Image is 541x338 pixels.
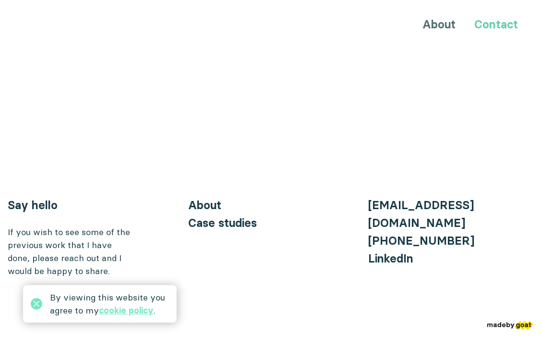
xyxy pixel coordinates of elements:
a: Case studies [188,216,257,230]
a: cookie policy [99,305,154,316]
a: [PHONE_NUMBER] [368,234,474,248]
a: Website made by wearegoat [487,316,533,334]
div: If you wish to see some of the previous work that I have done, please reach out and I would be ha... [8,226,132,278]
a: LinkedIn [368,252,413,266]
div: By viewing this website you agree to my . [50,291,169,317]
a: Contact [474,17,518,31]
img: Website made by wearegoat [487,321,533,330]
a: About [188,199,221,213]
a: [EMAIL_ADDRESS][DOMAIN_NAME] [368,199,474,230]
a: Say hello [8,199,58,213]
